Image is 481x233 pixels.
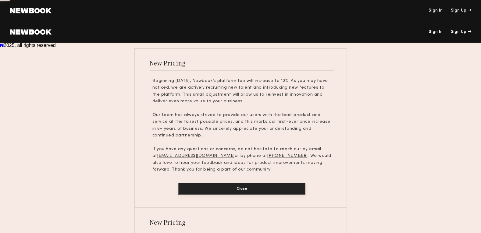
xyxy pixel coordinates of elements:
[152,146,332,173] p: If you have any questions or concerns, do not hesitate to reach out by email at or by phone at . ...
[178,183,305,195] button: Close
[4,43,56,48] span: 2025, all rights reserved
[267,154,308,158] u: [PHONE_NUMBER]
[150,218,186,226] div: New Pricing
[451,30,471,34] div: Sign Up
[429,9,443,13] a: Sign In
[152,78,332,105] p: Beginning [DATE], Newbook’s platform fee will increase to 10%. As you may have noticed, we are ac...
[429,30,443,34] a: Sign In
[451,9,471,13] div: Sign Up
[150,59,186,67] div: New Pricing
[157,154,235,158] u: [EMAIL_ADDRESS][DOMAIN_NAME]
[152,112,332,139] p: Our team has always strived to provide our users with the best product and service at the fairest...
